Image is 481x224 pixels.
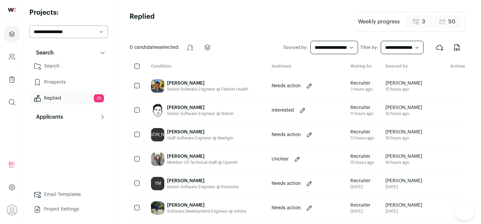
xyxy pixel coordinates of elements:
div: [PERSON_NAME] [151,128,164,141]
span: [DATE] [385,209,422,214]
span: 3 [422,18,425,26]
span: Recruiter [350,153,374,160]
a: Company Lists [4,72,20,88]
div: 15 hours ago [350,160,374,165]
span: Recruiter [350,202,370,209]
div: 3 hours ago [350,87,372,92]
img: 01d87449c0a719be0188c8819713345eb2971d527c8de5e0e78e623cef462c2f.jpg [151,201,164,215]
h2: Projects: [29,8,108,17]
div: [DATE] [350,209,370,214]
div: Staff Software Engineer @ Mashgin [167,135,233,141]
h1: Replied [130,12,155,31]
div: Candidate [146,64,266,70]
p: Needs action [272,83,301,89]
a: Email Templates [29,188,108,201]
button: Open dropdown [7,205,17,215]
span: [PERSON_NAME] [385,153,422,160]
p: Needs action [272,180,301,187]
div: 13 hours ago [350,135,374,141]
span: Recruiter [350,104,373,111]
a: Company and ATS Settings [4,49,20,65]
span: [PERSON_NAME] [385,202,422,209]
button: Applicants [29,110,108,124]
button: Export to ATS [432,39,448,55]
a: Projects [4,26,20,42]
div: [DATE] [350,184,370,190]
button: Export to CSV [449,39,465,55]
span: 35 [94,94,104,102]
button: Search [29,46,108,60]
div: Software Development Engineer @ Adobe [167,209,247,214]
div: [PERSON_NAME] [167,129,233,135]
img: ca6f8db8cba13ac7290b7f7043e0f1f2268d0dad6fbd84df56c94a00ab71ba40.jpg [151,152,164,166]
div: Senior Software Engineer @ Notion [167,111,233,116]
span: Recruiter [350,129,374,135]
label: Sourced by: [283,45,308,50]
a: Prospects [29,76,108,89]
label: Filter by: [361,45,378,50]
span: Recruiter [350,178,370,184]
div: Waiting for [345,64,380,70]
p: Applicants [32,113,63,121]
p: Needs action [272,131,301,138]
div: [PERSON_NAME] [167,80,248,87]
span: 0 candidates [130,45,159,50]
span: [PERSON_NAME] [385,129,422,135]
div: [PERSON_NAME] [167,202,247,209]
p: Search [32,49,54,57]
span: 16 hours ago [385,111,422,116]
img: wellfound-shorthand-0d5821cbd27db2630d0214b213865d53afaa358527fdda9d0ea32b1df1b89c2c.svg [8,8,16,12]
p: Unclear [272,156,289,162]
a: Project Settings [29,203,108,216]
span: [DATE] [385,184,422,190]
iframe: Help Scout Beacon - Open [454,201,474,221]
span: 50 [448,18,455,26]
div: [PERSON_NAME] [167,178,239,184]
div: Sentiment [266,64,345,70]
div: Sourced by [380,64,428,70]
span: [PERSON_NAME] [385,178,422,184]
div: Weekly progress [358,18,400,26]
span: 16 hours ago [385,135,422,141]
span: 16 hours ago [385,160,422,165]
div: Actions [428,64,465,70]
span: selected: [130,44,179,51]
span: [PERSON_NAME] [385,80,422,87]
span: Recruiter [350,80,372,87]
div: [PERSON_NAME] [167,104,233,111]
a: Replied35 [29,92,108,105]
div: Senior Software Engineer @ Flatiron Health [167,87,248,92]
div: 11 hours ago [350,111,373,116]
img: 265c598ab5f914b9d68885a26edecfa4b7941505870070d16c3e063029454ae0.jpg [151,104,164,117]
div: [PERSON_NAME] [167,153,237,160]
p: Needs action [272,205,301,211]
a: Search [29,60,108,73]
div: Senior Software Engineer @ Reonomy [167,184,239,190]
span: 15 hours ago [385,87,422,92]
span: [PERSON_NAME] [385,104,422,111]
div: Member Of Technical Staff @ OpenAI [167,160,237,165]
div: YM [151,177,164,190]
img: 5aacded2775a05e449f8b871cfeec4ad2be071aaba09de9c6daf864bc8bb10ac [151,79,164,93]
p: Interested [272,107,294,114]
